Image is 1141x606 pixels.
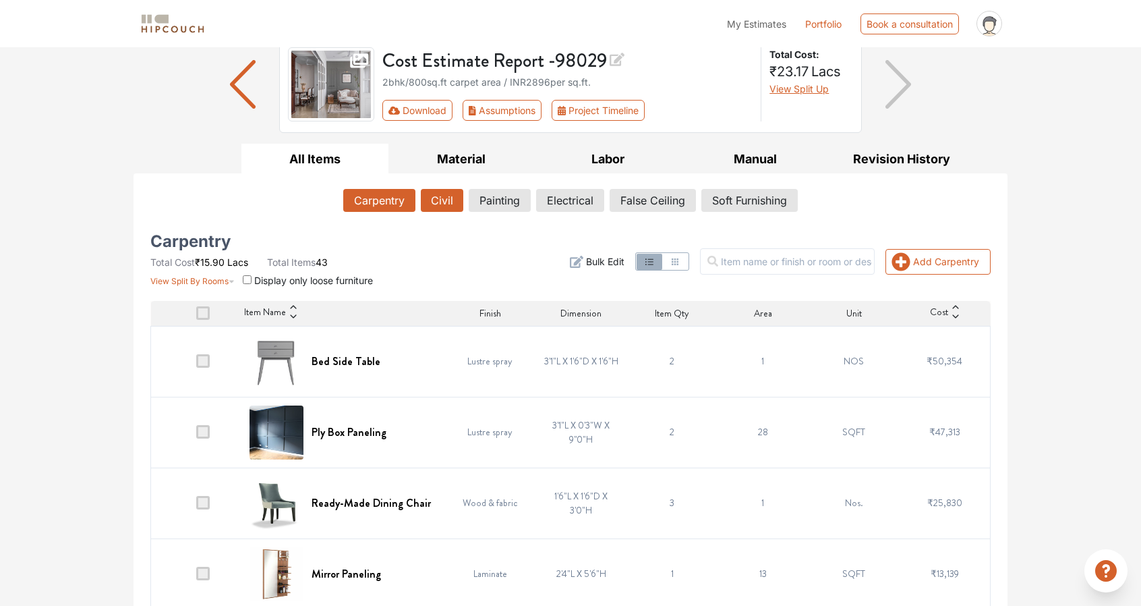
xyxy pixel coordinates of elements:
div: Book a consultation [860,13,959,34]
button: Download [382,100,453,121]
span: Lacs [227,256,248,268]
button: Civil [421,189,463,212]
li: 43 [267,255,328,269]
h6: Bed Side Table [312,355,380,368]
button: False Ceiling [610,189,696,212]
div: First group [382,100,655,121]
span: Item Name [244,305,286,321]
span: Bulk Edit [586,254,624,269]
td: 3'1"L X 1'6"D X 1'6"H [535,326,626,397]
span: Item Qty [655,306,689,321]
td: Lustre spray [444,326,535,397]
span: ₹13,139 [931,567,959,580]
button: Add Carpentry [885,249,991,275]
h5: Carpentry [150,236,231,247]
img: Ready-Made Dining Chair [250,476,303,530]
strong: Total Cost: [769,47,850,61]
button: Manual [682,144,829,174]
span: Total Items [267,256,316,268]
td: 1'6"L X 1'6"D X 3'0"H [535,468,626,539]
button: Soft Furnishing [701,189,798,212]
img: Bed Side Table [250,335,303,389]
button: Bulk Edit [570,254,624,269]
img: arrow left [230,60,256,109]
div: Toolbar with button groups [382,100,753,121]
span: Display only loose furniture [254,275,373,286]
button: Labor [535,144,682,174]
input: Item name or finish or room or description [700,248,875,275]
img: Mirror Paneling [250,547,303,601]
button: Assumptions [463,100,542,121]
span: Unit [846,306,862,321]
span: Cost [930,305,948,321]
img: Ply Box Paneling [250,406,303,460]
span: Dimension [560,306,602,321]
span: ₹25,830 [927,496,962,509]
td: Lustre spray [444,397,535,468]
button: Painting [469,189,531,212]
div: 2bhk / 800 sq.ft carpet area / INR 2896 per sq.ft. [382,75,753,89]
button: Project Timeline [552,100,645,121]
span: Lacs [811,63,841,80]
button: Carpentry [343,189,415,212]
span: ₹47,313 [929,425,960,439]
button: View Split Up [769,82,829,96]
button: All Items [241,144,388,174]
td: 28 [718,397,809,468]
td: 1 [718,326,809,397]
h6: Ply Box Paneling [312,426,386,439]
span: ₹15.90 [195,256,225,268]
td: 2 [626,397,718,468]
img: gallery [288,47,374,121]
span: logo-horizontal.svg [139,9,206,39]
span: ₹23.17 [769,63,809,80]
button: Revision History [828,144,975,174]
span: ₹50,354 [927,354,962,368]
span: Area [754,306,772,321]
td: Wood & fabric [444,468,535,539]
span: View Split Up [769,83,829,94]
span: Total Cost [150,256,195,268]
td: SQFT [809,397,900,468]
img: logo-horizontal.svg [139,12,206,36]
h6: Ready-Made Dining Chair [312,497,431,509]
td: 3'1"L X 0'3"W X 9''0"H [535,397,626,468]
span: Finish [479,306,501,321]
td: Nos. [809,468,900,539]
button: View Split By Rooms [150,269,235,287]
button: Material [388,144,535,174]
a: Portfolio [805,17,842,31]
h3: Cost Estimate Report - 98029 [382,47,753,72]
span: My Estimates [727,18,786,30]
h6: Mirror Paneling [312,568,381,580]
td: 3 [626,468,718,539]
td: NOS [809,326,900,397]
td: 1 [718,468,809,539]
span: View Split By Rooms [150,276,229,286]
td: 2 [626,326,718,397]
img: arrow right [885,60,912,109]
button: Electrical [536,189,604,212]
